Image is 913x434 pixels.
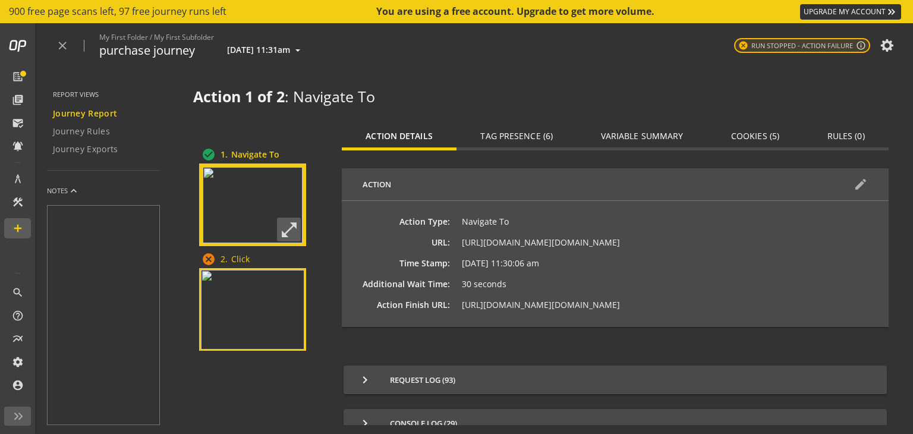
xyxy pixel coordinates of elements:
mat-icon: list_alt [12,71,24,83]
img: screenshots [201,270,304,350]
span: 2. [218,253,228,265]
span: Run Stopped - Action Failure [738,40,853,51]
mat-icon: keyboard_arrow_up [68,185,80,197]
img: screenshots [203,167,303,243]
mat-icon: add [12,222,24,234]
mat-icon: cancel [738,40,748,51]
p: Action 1 of 2 [193,86,889,108]
button: NOTES [47,177,80,205]
span: 1. [218,149,228,161]
td: 30 seconds [462,278,645,299]
span: Action Details [366,132,432,140]
td: Action Type: [363,216,462,237]
mat-icon: info_outline [856,40,866,51]
mat-icon: close [56,39,69,52]
mat-icon: open_in_full [277,218,301,241]
span: purchase journey [99,42,195,59]
mat-icon: notifications_active [12,140,24,152]
td: URL: [363,237,462,257]
span: Cookies (5) [731,132,779,140]
mat-expansion-panel-header: Request Log (93) [344,366,887,394]
td: Additional Wait Time: [363,278,462,299]
mat-icon: help_outline [12,310,24,322]
mat-icon: settings [12,356,24,368]
td: Navigate To [462,216,645,237]
span: Click [228,253,250,266]
mat-icon: architecture [12,173,24,185]
mat-icon: check_circle [202,147,216,162]
mat-icon: keyboard_arrow_right [358,373,372,387]
mat-icon: mark_email_read [12,117,24,129]
modal-sidebar: Report Views [38,68,169,171]
div: Report Views [53,90,169,99]
span: Tag Presence (6) [480,132,553,140]
span: Request Log (93) [358,373,868,387]
span: [URL][DOMAIN_NAME][DOMAIN_NAME] [462,299,620,310]
span: : Navigate To [285,86,375,106]
a: UPGRADE MY ACCOUNT [800,4,901,20]
mat-icon: keyboard_arrow_right [358,416,372,430]
span: Rules (0) [827,132,865,140]
span: Variable Summary [601,132,684,140]
span: Action [363,179,391,190]
mat-icon: account_circle [12,379,24,391]
td: Action Finish URL: [363,299,462,311]
div: You are using a free account. Upgrade to get more volume. [376,5,656,18]
span: 900 free page scans left, 97 free journey runs left [9,5,226,18]
mat-icon: cancel [202,252,216,266]
span: [URL][DOMAIN_NAME][DOMAIN_NAME] [462,237,620,248]
mat-icon: keyboard_double_arrow_right [886,6,898,18]
td: Time Stamp: [363,257,462,278]
mat-icon: multiline_chart [12,333,24,345]
span: Console Log (29) [358,416,868,430]
span: My First Folder / My First Subfolder [99,32,303,42]
mat-icon: library_books [12,94,24,106]
span: [DATE] 11:31am [227,44,290,55]
mat-icon: search [12,287,24,298]
span: Navigate To [228,148,279,161]
td: [DATE] 11:30:06 am [462,257,645,278]
span: Journey Report [53,108,117,119]
mat-icon: construction [12,196,24,208]
span: Journey Exports [53,143,118,155]
button: [DATE] 11:31am [225,42,303,58]
span: Journey Rules [53,125,110,137]
mat-icon: edit [854,177,868,191]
